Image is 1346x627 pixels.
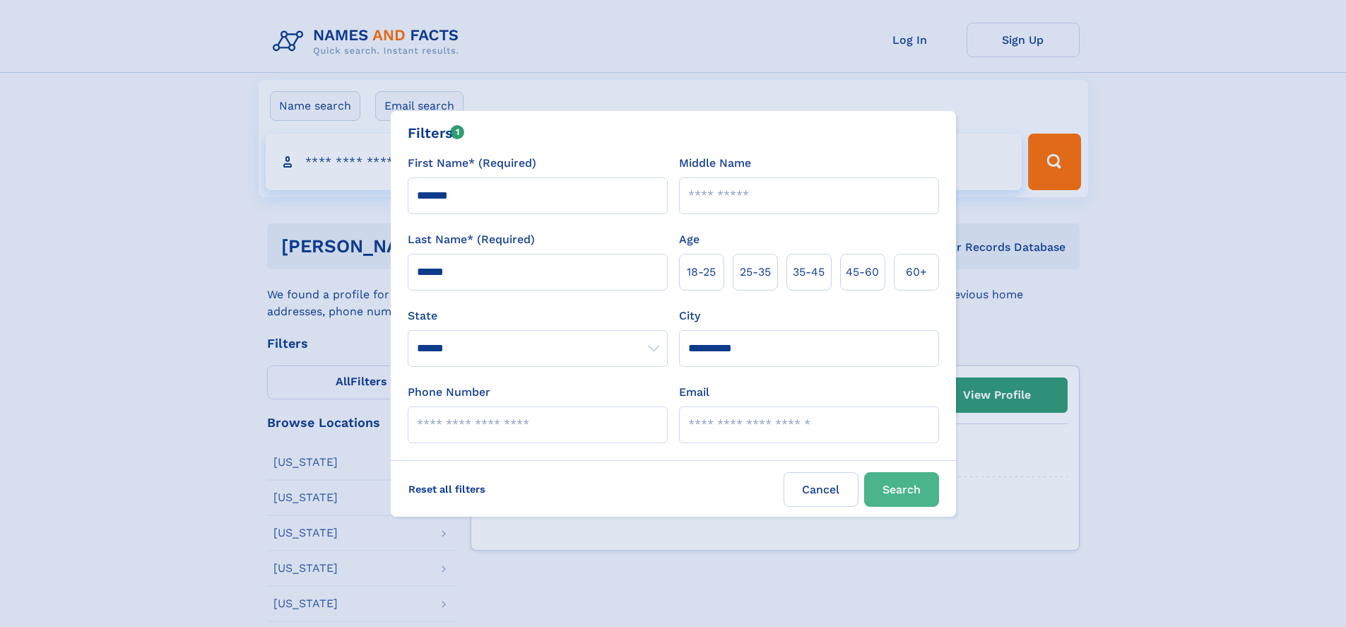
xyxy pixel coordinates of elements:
[408,122,465,143] div: Filters
[408,231,535,248] label: Last Name* (Required)
[793,264,825,281] span: 35‑45
[784,472,858,507] label: Cancel
[679,231,699,248] label: Age
[740,264,771,281] span: 25‑35
[679,155,751,172] label: Middle Name
[864,472,939,507] button: Search
[687,264,716,281] span: 18‑25
[906,264,927,281] span: 60+
[399,472,495,506] label: Reset all filters
[408,155,536,172] label: First Name* (Required)
[679,384,709,401] label: Email
[846,264,879,281] span: 45‑60
[408,384,490,401] label: Phone Number
[679,307,700,324] label: City
[408,307,668,324] label: State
